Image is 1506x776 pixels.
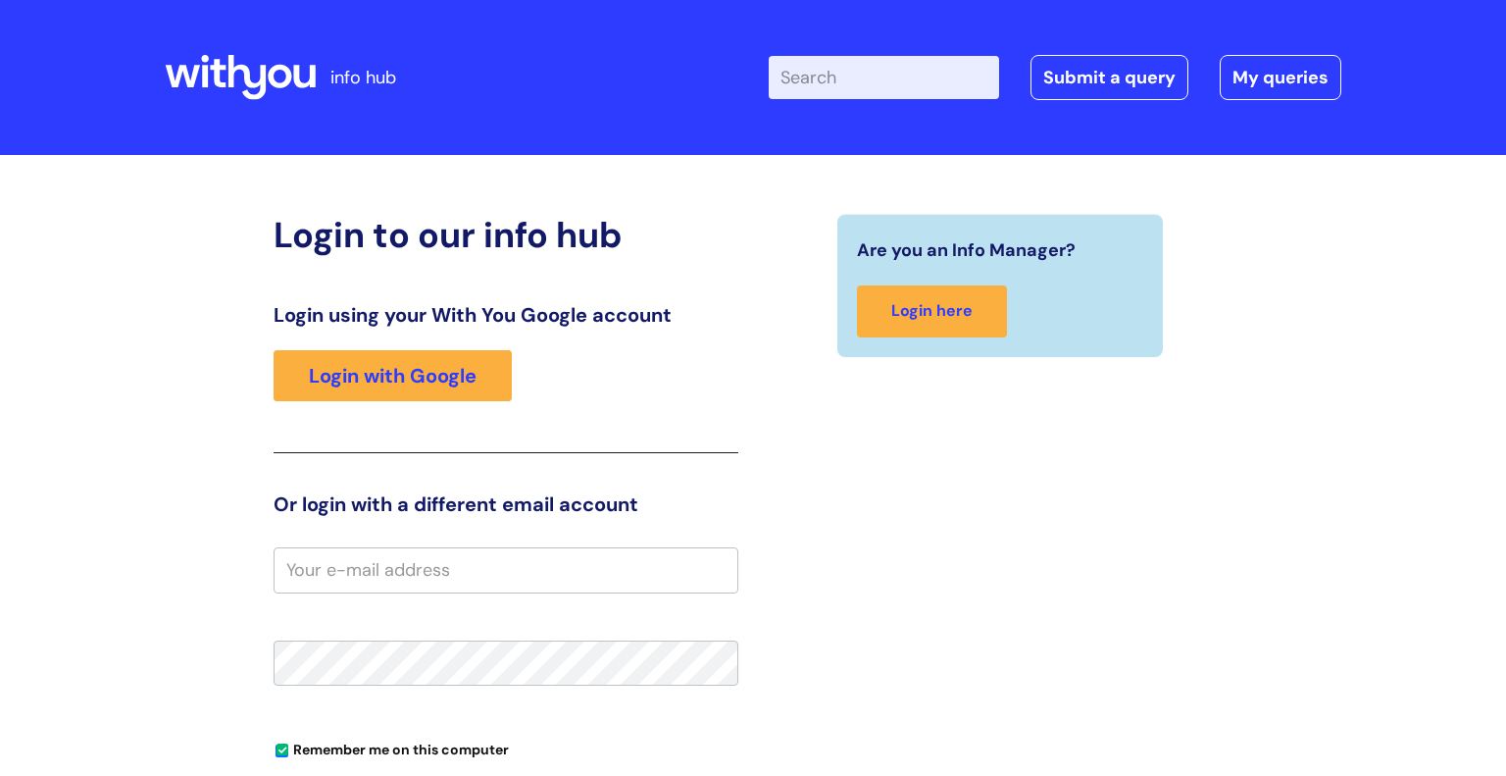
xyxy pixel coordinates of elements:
input: Search [769,56,999,99]
input: Your e-mail address [274,547,738,593]
p: info hub [330,62,396,93]
h3: Login using your With You Google account [274,303,738,327]
a: My queries [1220,55,1341,100]
span: Are you an Info Manager? [857,234,1076,266]
div: You can uncheck this option if you're logging in from a shared device [274,733,738,764]
label: Remember me on this computer [274,737,509,758]
h2: Login to our info hub [274,214,738,256]
input: Remember me on this computer [276,745,288,757]
a: Login here [857,285,1007,337]
a: Login with Google [274,350,512,401]
a: Submit a query [1030,55,1188,100]
h3: Or login with a different email account [274,492,738,516]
